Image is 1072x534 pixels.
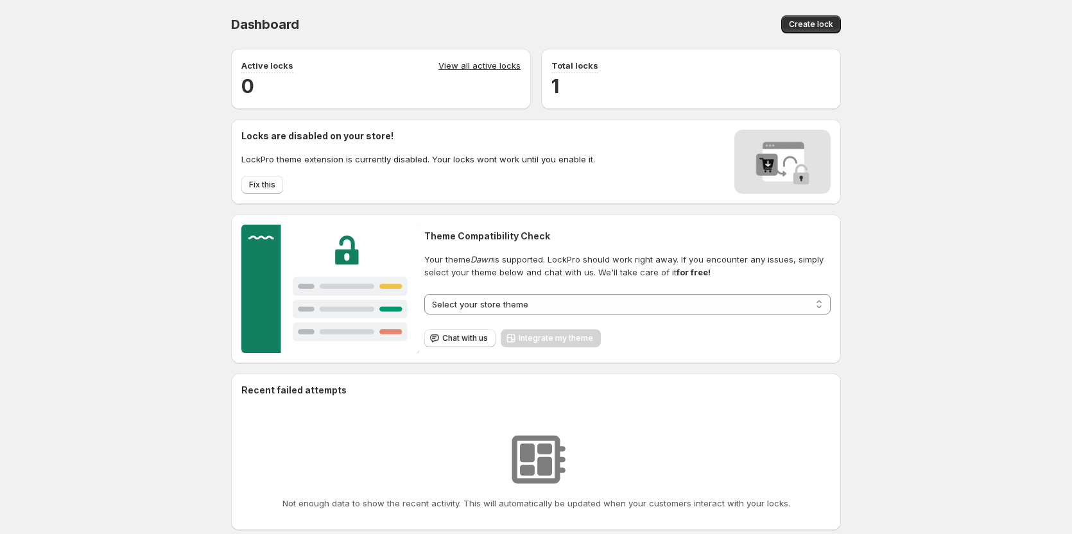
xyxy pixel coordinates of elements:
img: No resources found [504,427,568,492]
strong: for free! [677,267,711,277]
h2: Locks are disabled on your store! [241,130,595,142]
p: Active locks [241,59,293,72]
h2: 0 [241,73,521,99]
img: Locks disabled [734,130,831,194]
button: Create lock [781,15,841,33]
p: Total locks [551,59,598,72]
h2: Theme Compatibility Check [424,230,831,243]
h2: 1 [551,73,831,99]
a: View all active locks [438,59,521,73]
h2: Recent failed attempts [241,384,347,397]
span: Your theme is supported. LockPro should work right away. If you encounter any issues, simply sele... [424,253,831,279]
img: Customer support [241,225,419,353]
em: Dawn [471,254,493,264]
button: Fix this [241,176,283,194]
p: LockPro theme extension is currently disabled. Your locks wont work until you enable it. [241,153,595,166]
button: Chat with us [424,329,496,347]
span: Dashboard [231,17,299,32]
p: Not enough data to show the recent activity. This will automatically be updated when your custome... [282,497,790,510]
span: Create lock [789,19,833,30]
span: Fix this [249,180,275,190]
span: Chat with us [442,333,488,343]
